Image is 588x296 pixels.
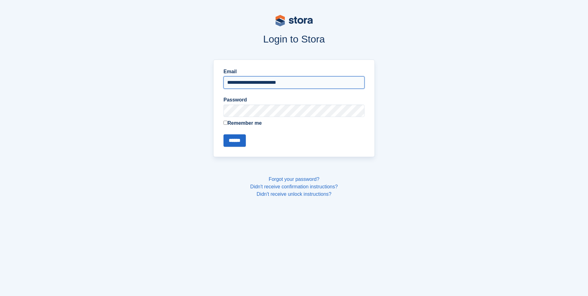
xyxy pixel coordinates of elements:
input: Remember me [223,121,228,125]
label: Email [223,68,365,75]
img: stora-logo-53a41332b3708ae10de48c4981b4e9114cc0af31d8433b30ea865607fb682f29.svg [276,15,313,26]
label: Remember me [223,119,365,127]
a: Didn't receive unlock instructions? [257,191,331,197]
a: Didn't receive confirmation instructions? [250,184,338,189]
a: Forgot your password? [269,177,320,182]
h1: Login to Stora [95,34,493,45]
label: Password [223,96,365,104]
